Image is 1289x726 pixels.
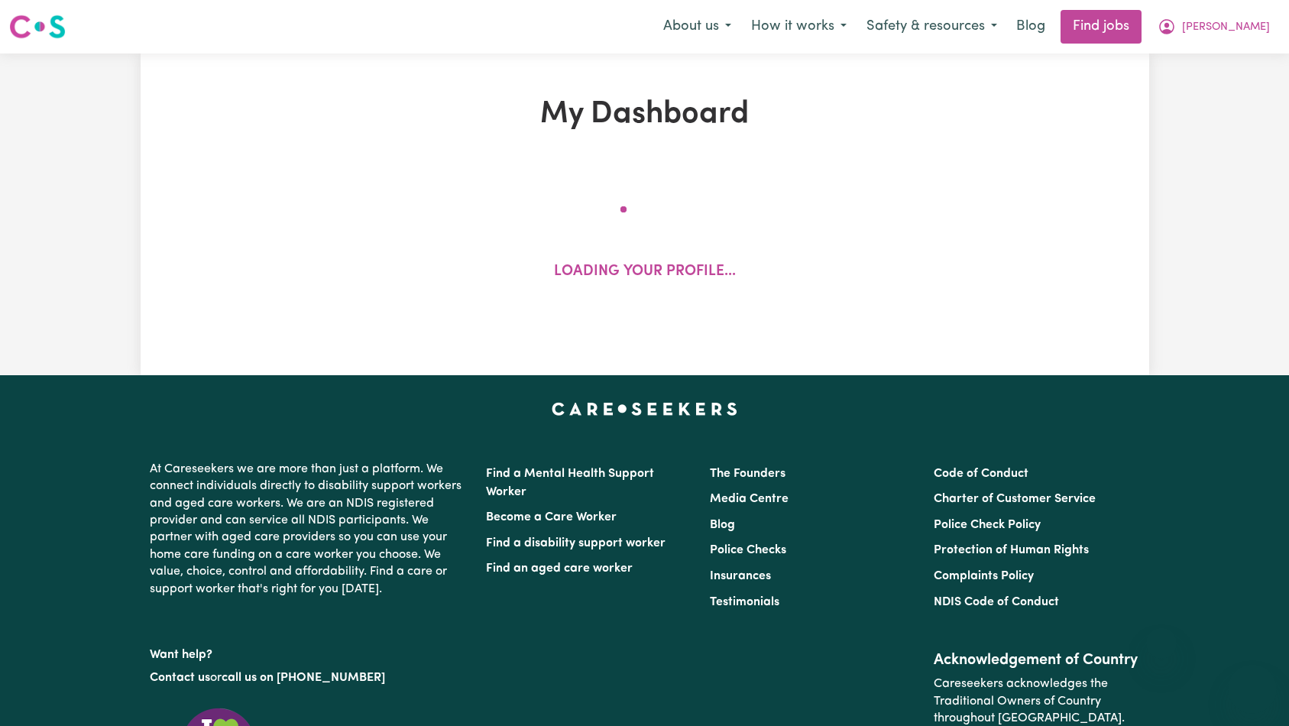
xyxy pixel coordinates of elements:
[710,544,786,556] a: Police Checks
[934,651,1139,669] h2: Acknowledgement of Country
[486,468,654,498] a: Find a Mental Health Support Worker
[222,672,385,684] a: call us on [PHONE_NUMBER]
[1061,10,1142,44] a: Find jobs
[934,493,1096,505] a: Charter of Customer Service
[1182,19,1270,36] span: [PERSON_NAME]
[318,96,972,133] h1: My Dashboard
[150,672,210,684] a: Contact us
[150,663,468,692] p: or
[486,562,633,575] a: Find an aged care worker
[857,11,1007,43] button: Safety & resources
[741,11,857,43] button: How it works
[934,468,1028,480] a: Code of Conduct
[934,519,1041,531] a: Police Check Policy
[934,596,1059,608] a: NDIS Code of Conduct
[710,468,785,480] a: The Founders
[486,511,617,523] a: Become a Care Worker
[1228,665,1277,714] iframe: Button to launch messaging window
[9,13,66,41] img: Careseekers logo
[486,537,666,549] a: Find a disability support worker
[653,11,741,43] button: About us
[9,9,66,44] a: Careseekers logo
[1148,11,1280,43] button: My Account
[150,455,468,604] p: At Careseekers we are more than just a platform. We connect individuals directly to disability su...
[554,261,736,284] p: Loading your profile...
[1146,628,1177,659] iframe: Close message
[710,493,789,505] a: Media Centre
[150,640,468,663] p: Want help?
[934,544,1089,556] a: Protection of Human Rights
[934,570,1034,582] a: Complaints Policy
[552,403,737,415] a: Careseekers home page
[710,519,735,531] a: Blog
[710,596,779,608] a: Testimonials
[710,570,771,582] a: Insurances
[1007,10,1054,44] a: Blog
